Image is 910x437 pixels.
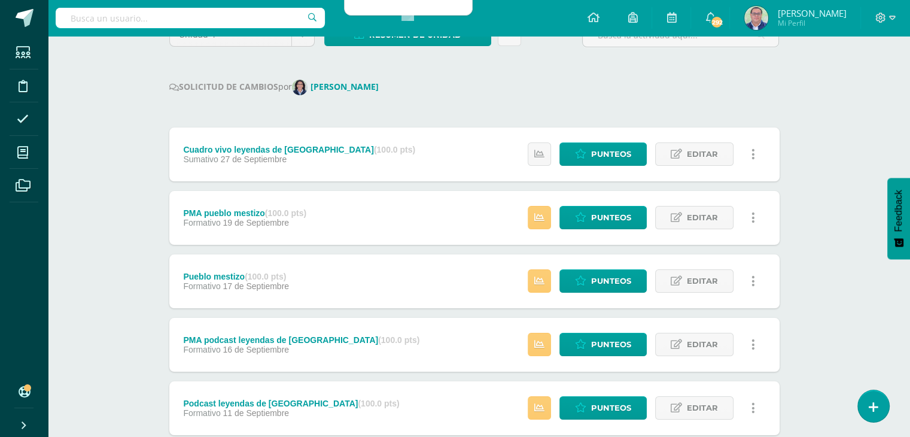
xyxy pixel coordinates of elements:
button: Feedback - Mostrar encuesta [887,178,910,259]
span: Punteos [591,207,631,229]
span: 11 de Septiembre [223,408,290,418]
input: Busca un usuario... [56,8,325,28]
a: Punteos [559,142,647,166]
div: Podcast leyendas de [GEOGRAPHIC_DATA] [183,399,399,408]
a: [PERSON_NAME] [292,81,384,92]
span: Editar [687,207,718,229]
strong: (100.0 pts) [374,145,415,154]
span: Formativo [183,218,220,227]
a: Punteos [559,269,647,293]
span: Sumativo [183,154,218,164]
img: 0699bd2c71eb4cef150daf5753851fa9.png [292,80,308,95]
strong: (100.0 pts) [265,208,306,218]
div: Cuadro vivo leyendas de [GEOGRAPHIC_DATA] [183,145,415,154]
a: Punteos [559,206,647,229]
span: Punteos [591,270,631,292]
strong: SOLICITUD DE CAMBIOS [169,81,278,92]
strong: (100.0 pts) [245,272,286,281]
span: Punteos [591,143,631,165]
span: Formativo [183,345,220,354]
span: 17 de Septiembre [223,281,290,291]
strong: [PERSON_NAME] [311,81,379,92]
span: 19 de Septiembre [223,218,290,227]
div: por [169,80,780,95]
span: 16 de Septiembre [223,345,290,354]
span: Formativo [183,408,220,418]
strong: (100.0 pts) [358,399,399,408]
a: Punteos [559,333,647,356]
span: Formativo [183,281,220,291]
span: Punteos [591,397,631,419]
strong: (100.0 pts) [378,335,419,345]
img: eac5640a810b8dcfe6ce893a14069202.png [744,6,768,30]
div: PMA podcast leyendas de [GEOGRAPHIC_DATA] [183,335,419,345]
span: 27 de Septiembre [221,154,287,164]
span: Editar [687,333,718,356]
span: Punteos [591,333,631,356]
span: [PERSON_NAME] [777,7,846,19]
div: Pueblo mestizo [183,272,289,281]
span: Mi Perfil [777,18,846,28]
span: Editar [687,397,718,419]
span: Feedback [893,190,904,232]
span: Editar [687,270,718,292]
a: Punteos [559,396,647,420]
span: Editar [687,143,718,165]
div: PMA pueblo mestizo [183,208,306,218]
span: 292 [710,16,723,29]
